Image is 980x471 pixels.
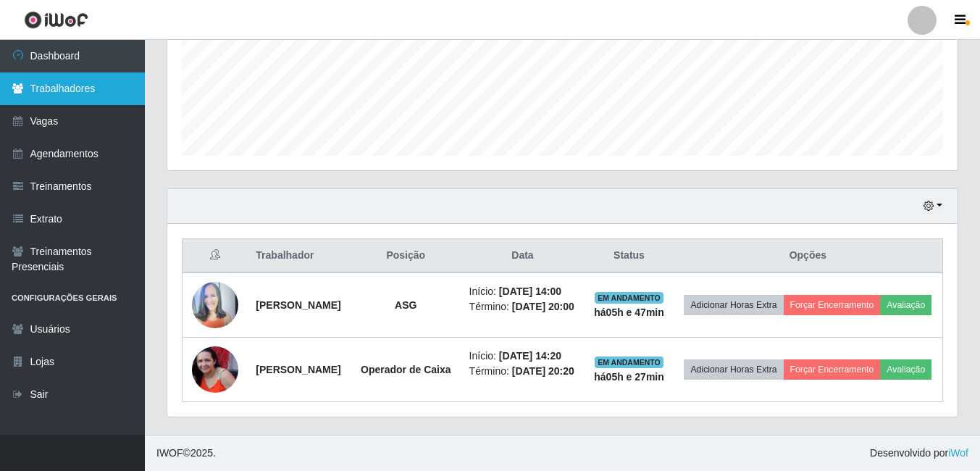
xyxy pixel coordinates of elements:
th: Data [461,239,585,273]
li: Início: [469,349,577,364]
time: [DATE] 14:00 [499,285,561,297]
li: Término: [469,299,577,314]
strong: há 05 h e 27 min [594,371,664,383]
button: Avaliação [880,359,931,380]
strong: [PERSON_NAME] [256,299,340,311]
time: [DATE] 14:20 [499,350,561,362]
span: EM ANDAMENTO [595,292,663,304]
th: Status [585,239,673,273]
span: EM ANDAMENTO [595,357,663,368]
img: 1737928843206.jpeg [192,274,238,335]
strong: Operador de Caixa [361,364,451,375]
span: IWOF [156,447,183,459]
li: Início: [469,284,577,299]
span: Desenvolvido por [870,446,968,461]
th: Opções [674,239,943,273]
button: Avaliação [880,295,931,315]
img: 1743338839822.jpeg [192,346,238,393]
img: CoreUI Logo [24,11,88,29]
a: iWof [948,447,968,459]
span: © 2025 . [156,446,216,461]
button: Adicionar Horas Extra [684,359,783,380]
strong: [PERSON_NAME] [256,364,340,375]
time: [DATE] 20:20 [512,365,574,377]
strong: há 05 h e 47 min [594,307,664,318]
time: [DATE] 20:00 [512,301,574,312]
li: Término: [469,364,577,379]
th: Posição [351,239,461,273]
strong: ASG [395,299,416,311]
button: Forçar Encerramento [784,295,881,315]
th: Trabalhador [247,239,351,273]
button: Forçar Encerramento [784,359,881,380]
button: Adicionar Horas Extra [684,295,783,315]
